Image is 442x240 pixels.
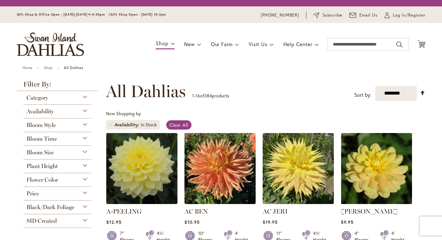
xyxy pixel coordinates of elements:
[196,93,200,99] span: 16
[263,199,334,205] a: AC Jeri
[341,208,398,215] a: [PERSON_NAME]
[26,176,58,183] span: Flower Color
[26,190,39,197] span: Price
[184,219,200,225] span: $10.95
[323,12,343,18] span: Subscribe
[44,65,53,70] a: Shop
[106,82,186,101] span: All Dahlias
[192,91,229,101] p: - of products
[341,199,412,205] a: AHOY MATEY
[313,12,342,18] a: Subscribe
[341,219,354,225] span: $9.95
[396,39,402,50] button: Search
[359,12,378,18] span: Email Us
[106,199,177,205] a: A-Peeling
[26,108,54,115] span: Availability
[115,122,141,128] span: Availability
[211,41,233,47] span: Our Farm
[26,122,56,129] span: Bloom Style
[393,12,425,18] span: Log In/Register
[26,135,57,142] span: Bloom Time
[184,41,195,47] span: New
[341,133,412,204] img: AHOY MATEY
[17,32,84,56] a: store logo
[184,199,256,205] a: AC BEN
[5,217,23,235] iframe: Launch Accessibility Center
[110,12,166,17] span: Gift Shop Open - [DATE] 10-3pm
[354,89,371,101] label: Sort by:
[106,133,177,204] img: A-Peeling
[261,12,299,18] a: [PHONE_NUMBER]
[249,41,267,47] span: Visit Us
[26,217,57,224] span: SID Created
[26,163,58,170] span: Plant Height
[141,122,157,128] div: In Stock
[283,41,312,47] span: Help Center
[64,65,83,70] strong: All Dahlias
[17,12,111,17] span: Gift Shop & Office Open - [DATE]-[DATE] 9-4:30pm /
[166,120,191,130] a: Clear All
[26,149,54,156] span: Bloom Size
[169,122,188,128] span: Clear All
[23,65,33,70] a: Home
[263,133,334,204] img: AC Jeri
[184,208,208,215] a: AC BEN
[106,219,122,225] span: $12.95
[192,93,194,99] span: 1
[106,110,141,116] span: Now Shopping by
[184,133,256,204] img: AC BEN
[17,81,98,91] strong: Filter By:
[385,12,425,18] a: Log In/Register
[263,219,278,225] span: $19.95
[349,12,378,18] a: Email Us
[263,208,288,215] a: AC JERI
[109,123,113,127] a: Remove Availability In Stock
[156,40,168,46] span: Shop
[106,208,142,215] a: A-PEELING
[204,93,212,99] span: 384
[26,204,74,211] span: Black/Dark Foliage
[26,94,48,101] span: Category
